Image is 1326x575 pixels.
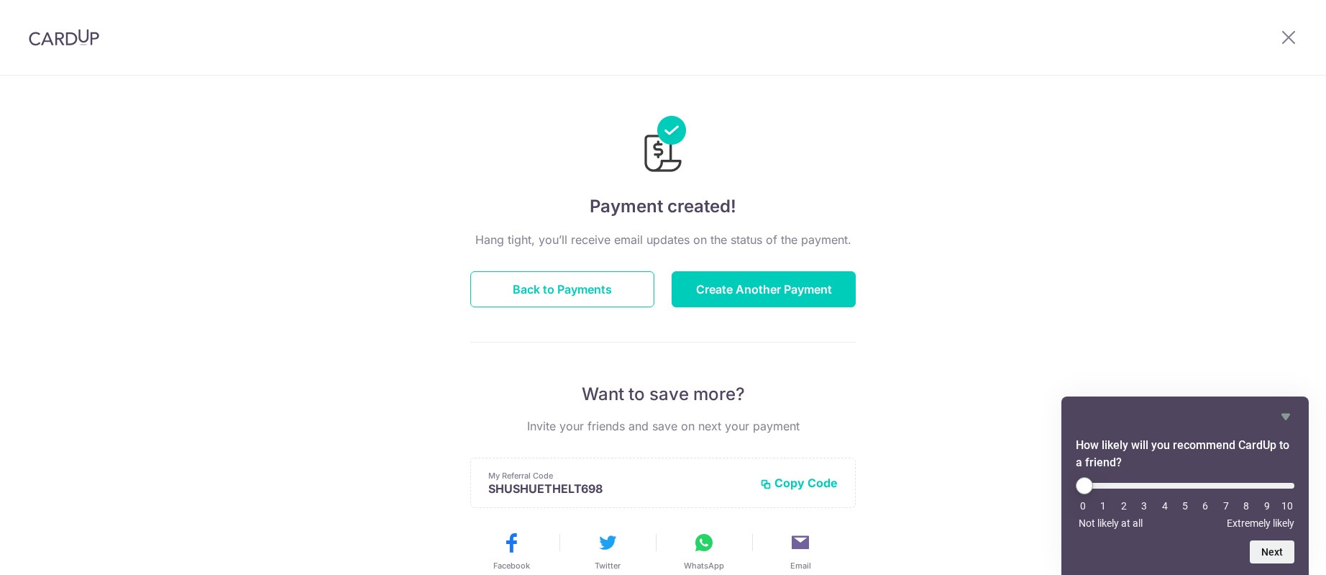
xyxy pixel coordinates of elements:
p: SHUSHUETHELT698 [488,481,749,496]
li: 7 [1219,500,1233,512]
h2: How likely will you recommend CardUp to a friend? Select an option from 0 to 10, with 0 being Not... [1076,437,1294,471]
button: Back to Payments [470,271,654,307]
button: Copy Code [760,476,838,490]
p: Hang tight, you’ll receive email updates on the status of the payment. [470,231,856,248]
p: Invite your friends and save on next your payment [470,417,856,435]
div: How likely will you recommend CardUp to a friend? Select an option from 0 to 10, with 0 being Not... [1076,408,1294,563]
div: How likely will you recommend CardUp to a friend? Select an option from 0 to 10, with 0 being Not... [1076,477,1294,529]
button: Twitter [565,531,650,571]
span: Twitter [595,560,621,571]
li: 5 [1178,500,1192,512]
span: WhatsApp [684,560,724,571]
span: Extremely likely [1227,517,1294,529]
button: WhatsApp [662,531,746,571]
li: 2 [1117,500,1131,512]
button: Facebook [469,531,554,571]
li: 9 [1260,500,1274,512]
button: Next question [1250,540,1294,563]
img: CardUp [29,29,99,46]
li: 10 [1280,500,1294,512]
li: 4 [1158,500,1172,512]
img: Payments [640,116,686,176]
span: Email [790,560,811,571]
p: Want to save more? [470,383,856,406]
button: Hide survey [1277,408,1294,425]
span: Facebook [493,560,530,571]
p: My Referral Code [488,470,749,481]
span: Not likely at all [1079,517,1143,529]
button: Email [758,531,843,571]
li: 8 [1239,500,1253,512]
h4: Payment created! [470,194,856,219]
li: 3 [1137,500,1151,512]
button: Create Another Payment [672,271,856,307]
li: 6 [1198,500,1212,512]
li: 1 [1096,500,1110,512]
li: 0 [1076,500,1090,512]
